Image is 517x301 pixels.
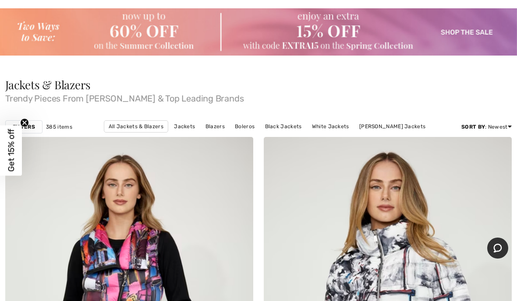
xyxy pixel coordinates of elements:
span: Get 15% off [6,129,16,172]
span: 385 items [46,123,72,131]
div: : Newest [461,123,512,131]
button: Close teaser [20,119,29,127]
a: All Jackets & Blazers [104,120,168,133]
a: Jackets [170,121,199,132]
a: Boleros [230,121,259,132]
strong: Sort By [461,124,485,130]
a: Black Jackets [261,121,306,132]
a: [PERSON_NAME] [219,133,271,144]
strong: Filters [13,123,35,131]
iframe: Opens a widget where you can chat to one of our agents [487,238,508,259]
a: Blazers [201,121,229,132]
span: Trendy Pieces From [PERSON_NAME] & Top Leading Brands [5,91,512,103]
a: Blue Jackets [273,133,315,144]
a: White Jackets [308,121,354,132]
a: [PERSON_NAME] Jackets [355,121,430,132]
span: Jackets & Blazers [5,77,91,92]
